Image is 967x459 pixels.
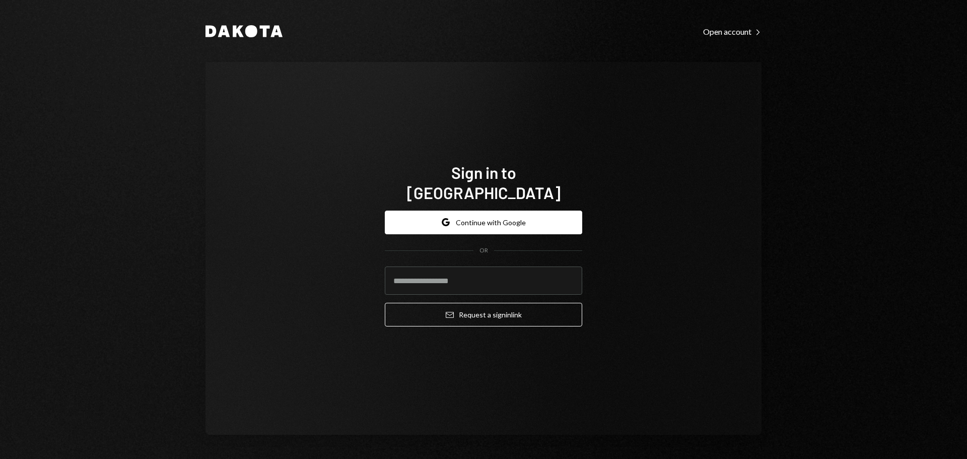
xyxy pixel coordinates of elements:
[385,303,582,326] button: Request a signinlink
[479,246,488,255] div: OR
[703,27,762,37] div: Open account
[703,26,762,37] a: Open account
[385,162,582,203] h1: Sign in to [GEOGRAPHIC_DATA]
[385,211,582,234] button: Continue with Google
